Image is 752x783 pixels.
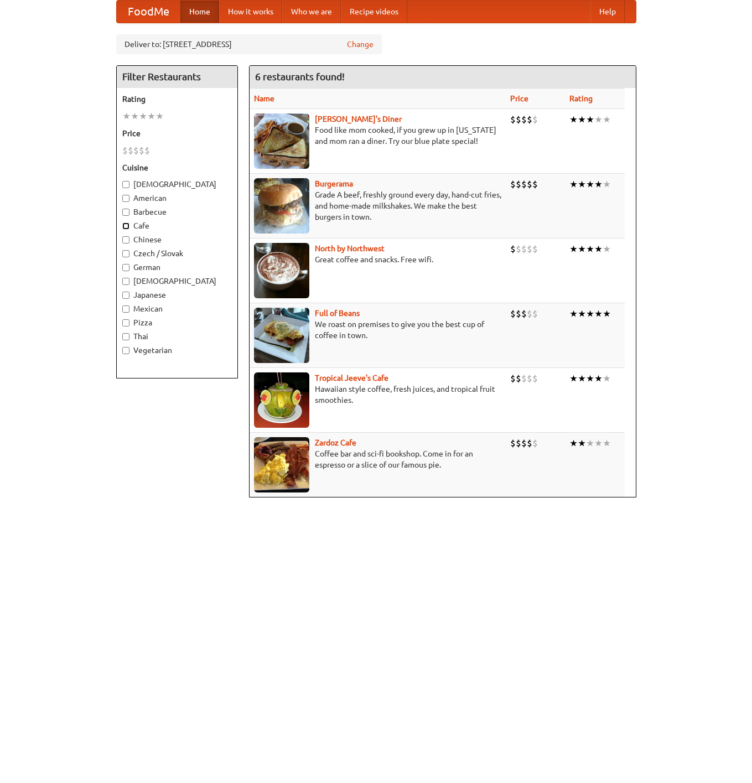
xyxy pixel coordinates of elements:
[180,1,219,23] a: Home
[516,113,521,126] li: $
[122,317,232,328] label: Pizza
[122,289,232,300] label: Japanese
[122,209,129,216] input: Barbecue
[122,305,129,313] input: Mexican
[282,1,341,23] a: Who we are
[516,178,521,190] li: $
[122,193,232,204] label: American
[122,347,129,354] input: Vegetarian
[122,236,129,243] input: Chinese
[122,248,232,259] label: Czech / Slovak
[315,244,385,253] a: North by Northwest
[569,113,578,126] li: ★
[569,437,578,449] li: ★
[510,113,516,126] li: $
[117,66,237,88] h4: Filter Restaurants
[510,308,516,320] li: $
[532,437,538,449] li: $
[155,110,164,122] li: ★
[122,234,232,245] label: Chinese
[122,128,232,139] h5: Price
[122,250,129,257] input: Czech / Slovak
[586,113,594,126] li: ★
[527,308,532,320] li: $
[147,110,155,122] li: ★
[532,372,538,385] li: $
[122,333,129,340] input: Thai
[510,243,516,255] li: $
[510,178,516,190] li: $
[122,110,131,122] li: ★
[603,113,611,126] li: ★
[569,243,578,255] li: ★
[527,178,532,190] li: $
[527,113,532,126] li: $
[532,308,538,320] li: $
[586,437,594,449] li: ★
[122,331,232,342] label: Thai
[603,437,611,449] li: ★
[603,243,611,255] li: ★
[122,220,232,231] label: Cafe
[254,383,501,406] p: Hawaiian style coffee, fresh juices, and tropical fruit smoothies.
[122,181,129,188] input: [DEMOGRAPHIC_DATA]
[603,178,611,190] li: ★
[117,1,180,23] a: FoodMe
[122,206,232,217] label: Barbecue
[219,1,282,23] a: How it works
[586,372,594,385] li: ★
[315,374,388,382] b: Tropical Jeeve's Cafe
[578,178,586,190] li: ★
[578,437,586,449] li: ★
[254,113,309,169] img: sallys.jpg
[594,437,603,449] li: ★
[122,195,129,202] input: American
[603,372,611,385] li: ★
[254,178,309,234] img: burgerama.jpg
[315,438,356,447] a: Zardoz Cafe
[586,178,594,190] li: ★
[532,243,538,255] li: $
[122,264,129,271] input: German
[122,319,129,326] input: Pizza
[569,94,593,103] a: Rating
[586,243,594,255] li: ★
[254,372,309,428] img: jeeves.jpg
[122,222,129,230] input: Cafe
[122,292,129,299] input: Japanese
[527,243,532,255] li: $
[254,319,501,341] p: We roast on premises to give you the best cup of coffee in town.
[521,113,527,126] li: $
[527,372,532,385] li: $
[139,110,147,122] li: ★
[594,178,603,190] li: ★
[594,243,603,255] li: ★
[516,372,521,385] li: $
[122,94,232,105] h5: Rating
[521,243,527,255] li: $
[603,308,611,320] li: ★
[527,437,532,449] li: $
[122,162,232,173] h5: Cuisine
[254,243,309,298] img: north.jpg
[569,372,578,385] li: ★
[578,308,586,320] li: ★
[315,309,360,318] a: Full of Beans
[521,372,527,385] li: $
[254,448,501,470] p: Coffee bar and sci-fi bookshop. Come in for an espresso or a slice of our famous pie.
[516,437,521,449] li: $
[521,308,527,320] li: $
[144,144,150,157] li: $
[122,345,232,356] label: Vegetarian
[594,372,603,385] li: ★
[510,94,528,103] a: Price
[122,303,232,314] label: Mexican
[521,437,527,449] li: $
[586,308,594,320] li: ★
[315,179,353,188] b: Burgerama
[254,437,309,492] img: zardoz.jpg
[532,113,538,126] li: $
